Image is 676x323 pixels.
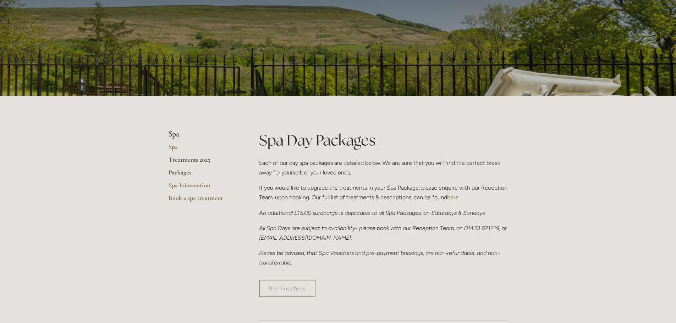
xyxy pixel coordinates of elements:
a: Buy Vouchers [259,280,315,297]
a: Spa [169,143,236,156]
p: Each of our day spa packages are detailed below. We are sure that you will find the perfect break... [259,158,508,177]
p: If you would like to upgrade the treatments in your Spa Package, please enquire with our Receptio... [259,183,508,202]
a: Packages [169,168,236,181]
h1: Spa Day Packages [259,130,508,151]
em: All Spa Days are subject to availability- please book with our Reception Team, on 01433 621219, o... [259,225,508,241]
li: Spa [169,130,236,139]
em: Please be advised, that Spa Vouchers and pre-payment bookings, are non-refundable, and non-transf... [259,250,500,266]
a: Spa Information [169,181,236,194]
em: An additional £15.00 surcharge is applicable to all Spa Packages, on Saturdays & Sundays. [259,210,486,216]
a: Book a spa treatment [169,194,236,207]
a: Treatments 2025 [169,156,236,168]
a: here [447,194,458,201]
